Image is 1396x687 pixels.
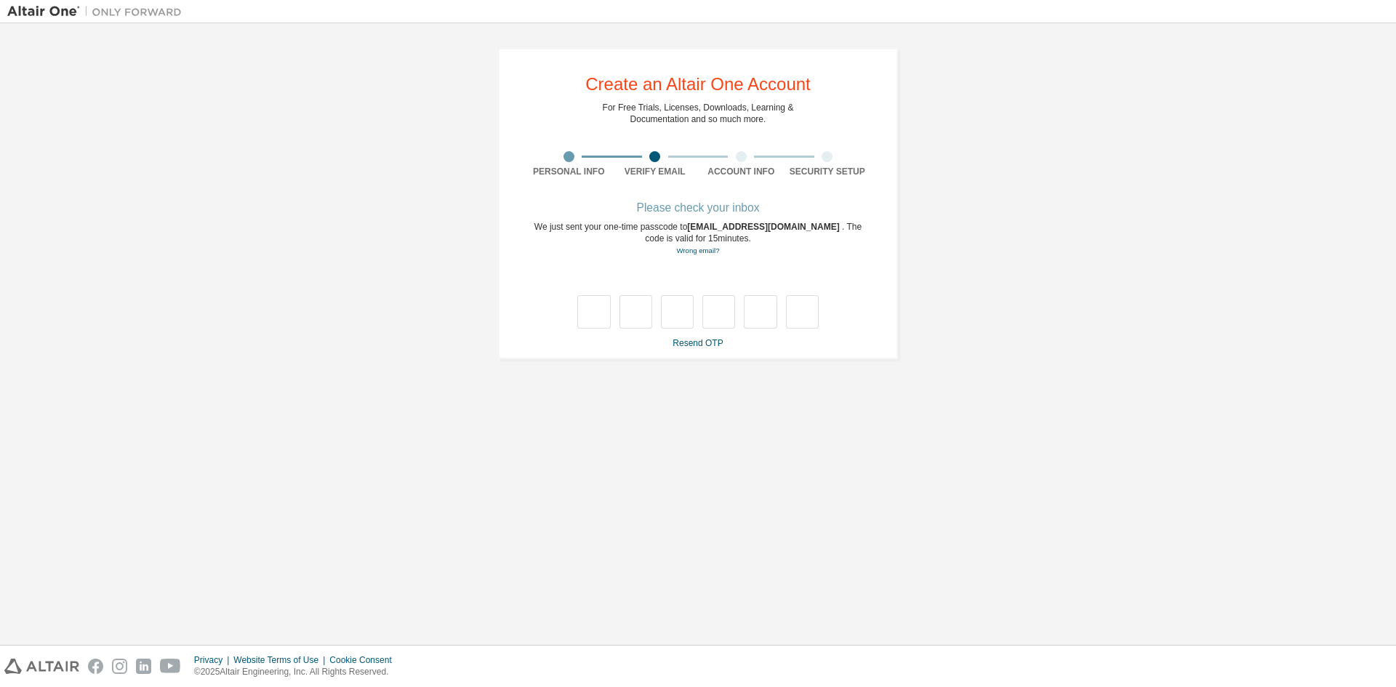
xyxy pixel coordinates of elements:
[603,102,794,125] div: For Free Trials, Licenses, Downloads, Learning & Documentation and so much more.
[612,166,699,177] div: Verify Email
[194,654,233,666] div: Privacy
[526,221,870,257] div: We just sent your one-time passcode to . The code is valid for 15 minutes.
[673,338,723,348] a: Resend OTP
[687,222,842,232] span: [EMAIL_ADDRESS][DOMAIN_NAME]
[194,666,401,678] p: © 2025 Altair Engineering, Inc. All Rights Reserved.
[88,659,103,674] img: facebook.svg
[136,659,151,674] img: linkedin.svg
[585,76,811,93] div: Create an Altair One Account
[698,166,785,177] div: Account Info
[7,4,189,19] img: Altair One
[676,246,719,254] a: Go back to the registration form
[526,204,870,212] div: Please check your inbox
[329,654,400,666] div: Cookie Consent
[526,166,612,177] div: Personal Info
[4,659,79,674] img: altair_logo.svg
[112,659,127,674] img: instagram.svg
[785,166,871,177] div: Security Setup
[160,659,181,674] img: youtube.svg
[233,654,329,666] div: Website Terms of Use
